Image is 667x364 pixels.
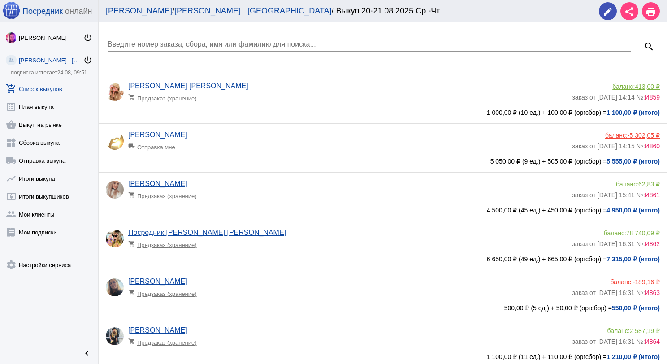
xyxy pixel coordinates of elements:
a: [PERSON_NAME] [PERSON_NAME] [128,82,248,90]
b: 5 555,00 ₽ (итого) [606,158,660,165]
mat-icon: settings [6,260,17,270]
span: И859 [645,94,660,101]
img: ynNktYQzf9XegH-4cU-LyNw6tVMvCiBZvitlWhmqN6V9Z8oFzpzry49TkfxKreKmLsx4MdRrL2HiXeTvE9qpXpL3.jpg [106,132,124,150]
span: 413,00 ₽ [635,83,660,90]
div: 1 100,00 ₽ (11 ед.) + 110,00 ₽ (оргсбор) = [106,353,660,360]
div: 500,00 ₽ (5 ед.) + 50,00 ₽ (оргсбор) = [106,304,660,312]
div: заказ от [DATE] 16:31 №: [572,237,660,247]
mat-icon: list_alt [6,101,17,112]
mat-icon: share [624,6,635,17]
span: -5 302,05 ₽ [628,132,660,139]
div: 1 000,00 ₽ (10 ед.) + 100,00 ₽ (оргсбор) = [106,109,660,116]
span: 24.08, 09:51 [57,69,87,76]
b: 7 315,00 ₽ (итого) [606,256,660,263]
span: И861 [645,191,660,199]
a: [PERSON_NAME] [106,6,172,15]
div: баланс: [572,278,660,286]
div: 6 650,00 ₽ (49 ед.) + 665,00 ₽ (оргсбор) = [106,256,660,263]
span: 62,83 ₽ [638,181,660,188]
a: Посредник [PERSON_NAME] [PERSON_NAME] [128,229,286,236]
div: заказ от [DATE] 14:14 №: [572,90,660,101]
span: Посредник [22,7,63,16]
mat-icon: local_shipping [6,155,17,166]
mat-icon: shopping_cart [128,289,137,296]
mat-icon: add_shopping_cart [6,83,17,94]
div: заказ от [DATE] 16:31 №: [572,334,660,345]
div: [PERSON_NAME] [19,35,83,41]
div: баланс: [572,181,660,188]
img: -b3CGEZm7JiWNz4MSe0vK8oszDDqK_yjx-I-Zpe58LR35vGIgXxFA2JGcGbEMVaWNP5BujAwwLFBmyesmt8751GY.jpg [106,327,124,345]
div: баланс: [572,132,660,139]
mat-icon: shopping_basket [6,119,17,130]
a: [PERSON_NAME] . [GEOGRAPHIC_DATA] [174,6,331,15]
div: баланс: [572,327,660,334]
img: 73xLq58P2BOqs-qIllg3xXCtabieAB0OMVER0XTxHpc0AjG-Rb2SSuXsq4It7hEfqgBcQNho.jpg [6,32,17,43]
mat-icon: shopping_cart [128,94,137,100]
a: подписка истекает24.08, 09:51 [11,69,87,76]
span: 2 587,19 ₽ [630,327,660,334]
mat-icon: widgets [6,137,17,148]
div: 4 500,00 ₽ (45 ед.) + 450,00 ₽ (оргсбор) = [106,207,660,214]
img: community_200.png [6,55,17,65]
a: [PERSON_NAME] [128,326,187,334]
div: Отправка мне [128,139,202,151]
mat-icon: show_chart [6,173,17,184]
img: RMuoLRBFmvecR1hL3qA12eq4eImdTODmEk9fqNpQ3BNS9B8yZzR-LxaaonoIlVVdPYXFZtFmQZzvoEAYZkHhVE4o.jpg [106,278,124,296]
div: Предзаказ (хранение) [128,237,202,248]
div: Предзаказ (хранение) [128,188,202,199]
div: / / Выкуп 20-21.08.2025 Ср.-Чт. [106,6,590,16]
b: 4 950,00 ₽ (итого) [606,207,660,214]
mat-icon: power_settings_new [83,33,92,42]
mat-icon: group [6,209,17,220]
span: онлайн [65,7,92,16]
input: Введите номер заказа, сбора, имя или фамилию для поиска... [108,40,631,48]
img: jpYarlG_rMSRdqPbVPQVGBq6sjAws1PGEm5gZ1VrcU0z7HB6t_6-VAYqmDps2aDbz8He_Uz8T3ZkfUszj2kIdyl7.jpg [106,181,124,199]
span: И862 [645,240,660,247]
div: заказ от [DATE] 16:31 №: [572,286,660,296]
b: 1 100,00 ₽ (итого) [606,109,660,116]
span: И863 [645,289,660,296]
span: -189,16 ₽ [633,278,660,286]
mat-icon: edit [602,6,613,17]
span: 78 740,09 ₽ [626,230,660,237]
b: 1 210,00 ₽ (итого) [606,353,660,360]
div: заказ от [DATE] 14:15 №: [572,139,660,150]
div: Предзаказ (хранение) [128,286,202,297]
div: баланс: [572,83,660,90]
mat-icon: shopping_cart [128,240,137,247]
div: [PERSON_NAME] . [GEOGRAPHIC_DATA] [19,57,83,64]
mat-icon: receipt [6,227,17,238]
div: Предзаказ (хранение) [128,90,202,102]
mat-icon: shopping_cart [128,191,137,198]
mat-icon: shopping_cart [128,338,137,345]
a: [PERSON_NAME] [128,131,187,139]
img: aCVqTDZenoBfl6v_qWDcIofiBHVu5uxJfPNv9WsMS2KeREiEpFR6GbS6HGEkgYvt5kZD5LkmkBn1hm8QspLKlgAU.jpg [106,83,124,101]
img: apple-icon-60x60.png [2,1,20,19]
mat-icon: power_settings_new [83,56,92,65]
mat-icon: print [645,6,656,17]
img: klfIT1i2k3saJfNGA6XPqTU7p5ZjdXiiDsm8fFA7nihaIQp9Knjm0Fohy3f__4ywE27KCYV1LPWaOQBexqZpekWk.jpg [106,230,124,247]
mat-icon: search [644,41,654,52]
span: И860 [645,143,660,150]
mat-icon: local_atm [6,191,17,202]
a: [PERSON_NAME] [128,180,187,187]
div: баланс: [572,230,660,237]
div: 5 050,00 ₽ (9 ед.) + 505,00 ₽ (оргсбор) = [106,158,660,165]
div: заказ от [DATE] 15:41 №: [572,188,660,199]
mat-icon: local_shipping [128,143,137,149]
a: [PERSON_NAME] [128,277,187,285]
b: 550,00 ₽ (итого) [612,304,660,312]
div: Предзаказ (хранение) [128,334,202,346]
mat-icon: chevron_left [82,348,92,359]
